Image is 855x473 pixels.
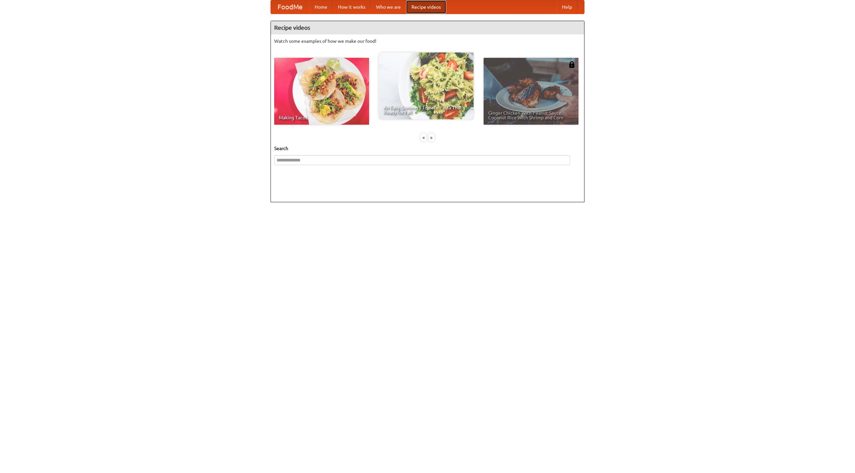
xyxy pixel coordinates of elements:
span: Making Tacos [279,115,364,120]
a: Making Tacos [274,58,369,125]
a: Help [557,0,577,14]
div: » [429,133,435,142]
a: Recipe videos [406,0,446,14]
h5: Search [274,145,581,152]
a: How it works [333,0,371,14]
p: Watch some examples of how we make our food! [274,38,581,44]
span: An Easy, Summery Tomato Pasta That's Ready for Fall [383,105,469,115]
a: FoodMe [271,0,309,14]
h4: Recipe videos [271,21,584,34]
img: 483408.png [568,61,575,68]
a: An Easy, Summery Tomato Pasta That's Ready for Fall [379,52,474,119]
a: Who we are [371,0,406,14]
a: Home [309,0,333,14]
div: « [420,133,426,142]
